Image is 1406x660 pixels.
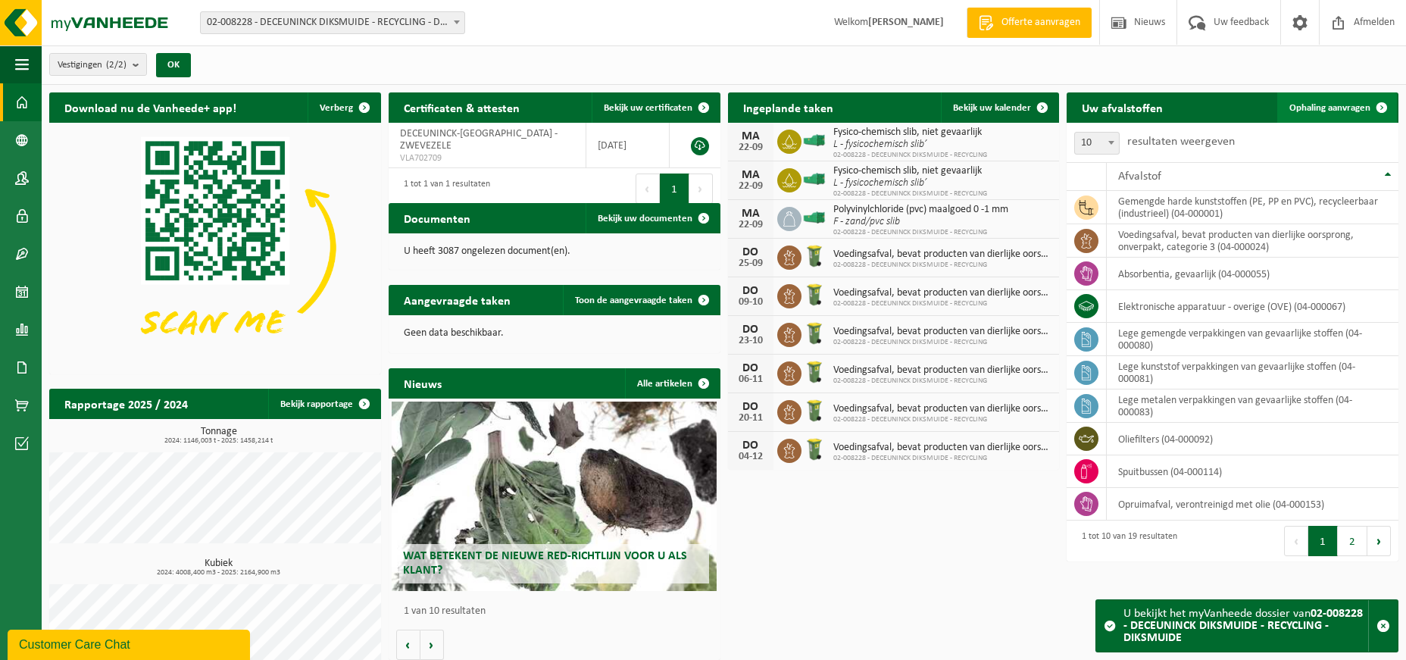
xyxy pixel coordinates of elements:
[625,368,719,399] a: Alle artikelen
[998,15,1084,30] span: Offerte aanvragen
[636,174,660,204] button: Previous
[833,151,987,160] span: 02-008228 - DECEUNINCK DIKSMUIDE - RECYCLING
[200,11,465,34] span: 02-008228 - DECEUNINCK DIKSMUIDE - RECYCLING - DIKSMUIDE
[1107,224,1398,258] td: voedingsafval, bevat producten van dierlijke oorsprong, onverpakt, categorie 3 (04-000024)
[941,92,1058,123] a: Bekijk uw kalender
[201,12,464,33] span: 02-008228 - DECEUNINCK DIKSMUIDE - RECYCLING - DIKSMUIDE
[736,297,766,308] div: 09-10
[156,53,191,77] button: OK
[400,128,558,152] span: DECEUNINCK-[GEOGRAPHIC_DATA] - ZWEVEZELE
[106,60,127,70] count: (2/2)
[736,285,766,297] div: DO
[833,228,1008,237] span: 02-008228 - DECEUNINCK DIKSMUIDE - RECYCLING
[833,377,1052,386] span: 02-008228 - DECEUNINCK DIKSMUIDE - RECYCLING
[801,321,827,346] img: WB-0140-HPE-GN-50
[833,287,1052,299] span: Voedingsafval, bevat producten van dierlijke oorsprong, onverpakt, categorie 3
[400,152,574,164] span: VLA702709
[396,172,490,205] div: 1 tot 1 van 1 resultaten
[736,413,766,424] div: 20-11
[1338,526,1367,556] button: 2
[1107,356,1398,389] td: lege kunststof verpakkingen van gevaarlijke stoffen (04-000081)
[736,374,766,385] div: 06-11
[833,216,900,227] i: F - zand/pvc slib
[801,282,827,308] img: WB-0140-HPE-GN-50
[57,558,381,577] h3: Kubiek
[404,606,713,617] p: 1 van 10 resultaten
[49,123,381,371] img: Download de VHEPlus App
[57,437,381,445] span: 2024: 1146,003 t - 2025: 1458,214 t
[801,398,827,424] img: WB-0140-HPE-GN-50
[320,103,353,113] span: Verberg
[1289,103,1370,113] span: Ophaling aanvragen
[586,203,719,233] a: Bekijk uw documenten
[1284,526,1308,556] button: Previous
[953,103,1031,113] span: Bekijk uw kalender
[833,204,1008,216] span: Polyvinylchloride (pvc) maalgoed 0 -1 mm
[967,8,1092,38] a: Offerte aanvragen
[1118,170,1161,183] span: Afvalstof
[833,165,987,177] span: Fysico-chemisch slib, niet gevaarlijk
[833,177,926,189] i: L - fysicochemisch slib’
[833,338,1052,347] span: 02-008228 - DECEUNINCK DIKSMUIDE - RECYCLING
[736,142,766,153] div: 22-09
[1123,608,1363,644] strong: 02-008228 - DECEUNINCK DIKSMUIDE - RECYCLING - DIKSMUIDE
[308,92,380,123] button: Verberg
[392,402,717,591] a: Wat betekent de nieuwe RED-richtlijn voor u als klant?
[8,627,253,660] iframe: chat widget
[404,246,705,257] p: U heeft 3087 ongelezen document(en).
[833,442,1052,454] span: Voedingsafval, bevat producten van dierlijke oorsprong, onverpakt, categorie 3
[1067,92,1178,122] h2: Uw afvalstoffen
[833,415,1052,424] span: 02-008228 - DECEUNINCK DIKSMUIDE - RECYCLING
[389,92,535,122] h2: Certificaten & attesten
[801,211,827,224] img: HK-XO-16-GN-00
[736,181,766,192] div: 22-09
[833,403,1052,415] span: Voedingsafval, bevat producten van dierlijke oorsprong, onverpakt, categorie 3
[833,249,1052,261] span: Voedingsafval, bevat producten van dierlijke oorsprong, onverpakt, categorie 3
[736,439,766,452] div: DO
[736,324,766,336] div: DO
[801,359,827,385] img: WB-0140-HPE-GN-50
[736,362,766,374] div: DO
[736,130,766,142] div: MA
[868,17,944,28] strong: [PERSON_NAME]
[660,174,689,204] button: 1
[728,92,848,122] h2: Ingeplande taken
[736,336,766,346] div: 23-10
[598,214,692,224] span: Bekijk uw documenten
[833,454,1052,463] span: 02-008228 - DECEUNINCK DIKSMUIDE - RECYCLING
[1074,132,1120,155] span: 10
[389,203,486,233] h2: Documenten
[801,243,827,269] img: WB-0140-HPE-GN-50
[1107,389,1398,423] td: lege metalen verpakkingen van gevaarlijke stoffen (04-000083)
[736,169,766,181] div: MA
[833,261,1052,270] span: 02-008228 - DECEUNINCK DIKSMUIDE - RECYCLING
[575,296,692,305] span: Toon de aangevraagde taken
[563,285,719,315] a: Toon de aangevraagde taken
[736,401,766,413] div: DO
[389,368,457,398] h2: Nieuws
[801,172,827,186] img: HK-XO-16-GN-00
[1107,290,1398,323] td: elektronische apparatuur - overige (OVE) (04-000067)
[736,258,766,269] div: 25-09
[1367,526,1391,556] button: Next
[1107,323,1398,356] td: lege gemengde verpakkingen van gevaarlijke stoffen (04-000080)
[833,189,987,199] span: 02-008228 - DECEUNINCK DIKSMUIDE - RECYCLING
[833,326,1052,338] span: Voedingsafval, bevat producten van dierlijke oorsprong, onverpakt, categorie 3
[1107,455,1398,488] td: spuitbussen (04-000114)
[57,569,381,577] span: 2024: 4008,400 m3 - 2025: 2164,900 m3
[1127,136,1235,148] label: resultaten weergeven
[1107,191,1398,224] td: gemengde harde kunststoffen (PE, PP en PVC), recycleerbaar (industrieel) (04-000001)
[736,208,766,220] div: MA
[736,246,766,258] div: DO
[49,389,203,418] h2: Rapportage 2025 / 2024
[833,127,987,139] span: Fysico-chemisch slib, niet gevaarlijk
[389,285,526,314] h2: Aangevraagde taken
[1075,133,1119,154] span: 10
[1308,526,1338,556] button: 1
[57,427,381,445] h3: Tonnage
[801,133,827,147] img: HK-XO-16-GN-00
[736,452,766,462] div: 04-12
[404,328,705,339] p: Geen data beschikbaar.
[396,630,420,660] button: Vorige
